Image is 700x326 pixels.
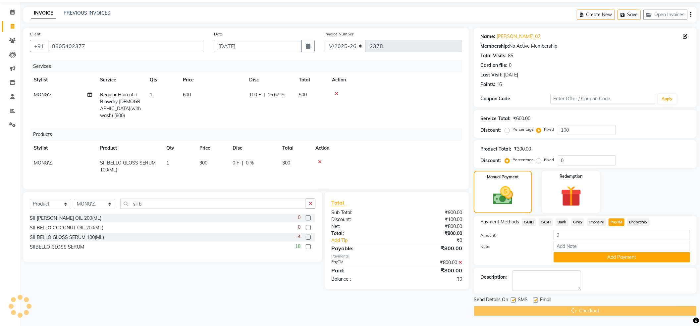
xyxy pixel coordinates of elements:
div: Points: [480,81,495,88]
span: 1 [166,160,169,166]
label: Manual Payment [487,174,519,180]
label: Note: [475,244,549,250]
img: _gift.svg [554,183,588,209]
div: Service Total: [480,115,511,122]
th: Disc [245,72,295,87]
span: 300 [199,160,207,166]
span: Regular Haircut + Blowdry [DEMOGRAPHIC_DATA](with wash) (600) [100,92,141,118]
div: [DATE] [504,71,518,78]
th: Action [328,72,462,87]
div: No Active Membership [480,43,690,50]
span: CARD [522,218,536,226]
span: 1 [150,92,152,98]
span: MONG'Z. [34,92,53,98]
button: Apply [658,94,677,104]
span: Total [331,199,347,206]
label: Amount: [475,232,549,238]
th: Action [311,141,462,156]
div: PayTM [326,259,397,266]
label: Redemption [560,173,582,179]
div: Total Visits: [480,52,507,59]
span: 0 [298,214,300,221]
input: Enter Offer / Coupon Code [550,94,655,104]
div: SII BELLO COCONUT OIL 200(ML) [30,224,103,231]
button: Save [618,10,641,20]
div: Coupon Code [480,95,550,102]
span: BharatPay [627,218,650,226]
a: [PERSON_NAME] 02 [497,33,540,40]
th: Qty [146,72,179,87]
div: Discount: [326,216,397,223]
span: 0 F [233,160,239,166]
div: Name: [480,33,495,40]
span: 0 [298,224,300,231]
span: Payment Methods [480,218,519,225]
div: SII BELLO GLOSS SERUM 100(ML) [30,234,104,241]
span: MONG'Z. [34,160,53,166]
div: Balance : [326,276,397,283]
th: Stylist [30,72,96,87]
span: 100 F [249,91,261,98]
span: SMS [518,296,528,304]
span: | [242,160,243,166]
div: Description: [480,274,507,281]
div: ₹300.00 [514,146,531,153]
th: Product [96,141,162,156]
div: Discount: [480,157,501,164]
th: Disc [229,141,278,156]
div: ₹600.00 [513,115,530,122]
a: INVOICE [31,7,56,19]
div: Product Total: [480,146,511,153]
div: Card on file: [480,62,508,69]
div: ₹800.00 [397,230,467,237]
div: 0 [509,62,512,69]
span: 16.67 % [268,91,285,98]
span: SII BELLO GLOSS SERUM 100(ML) [100,160,156,173]
div: Products [30,128,467,141]
button: Add Payment [554,252,690,262]
span: -4 [296,233,300,240]
div: Payable: [326,244,397,252]
label: Fixed [544,126,554,132]
span: 600 [183,92,191,98]
span: PayTM [609,218,624,226]
span: 0 % [246,160,254,166]
div: ₹0 [397,276,467,283]
div: ₹800.00 [397,259,467,266]
span: 18 [295,243,300,250]
button: Create New [577,10,615,20]
a: Add Tip [326,237,408,244]
th: Stylist [30,141,96,156]
div: ₹0 [408,237,467,244]
input: Search or Scan [120,199,306,209]
th: Price [195,141,229,156]
button: Open Invoices [643,10,687,20]
div: Membership: [480,43,509,50]
div: ₹800.00 [397,244,467,252]
img: _cash.svg [487,184,519,207]
input: Add Note [554,241,690,251]
label: Invoice Number [325,31,353,37]
span: GPay [571,218,585,226]
div: SIIBELLO GLOSS SERUM [30,244,84,251]
span: CASH [539,218,553,226]
div: ₹900.00 [397,209,467,216]
input: Amount [554,230,690,240]
div: ₹800.00 [397,223,467,230]
div: Discount: [480,127,501,134]
div: Net: [326,223,397,230]
div: Last Visit: [480,71,503,78]
span: | [264,91,265,98]
label: Client [30,31,40,37]
th: Price [179,72,245,87]
div: ₹100.00 [397,216,467,223]
span: Email [540,296,551,304]
label: Percentage [512,157,534,163]
label: Fixed [544,157,554,163]
span: Bank [556,218,568,226]
th: Total [295,72,328,87]
div: ₹800.00 [397,266,467,274]
span: 300 [282,160,290,166]
span: 500 [299,92,307,98]
th: Total [278,141,311,156]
